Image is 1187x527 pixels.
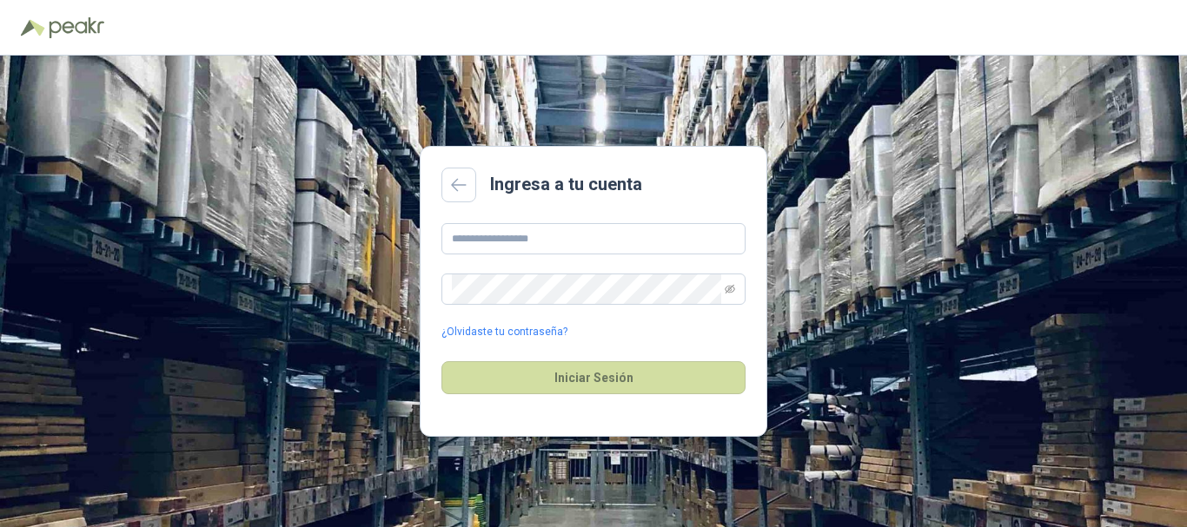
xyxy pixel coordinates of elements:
img: Logo [21,19,45,36]
button: Iniciar Sesión [441,361,746,394]
a: ¿Olvidaste tu contraseña? [441,324,567,340]
span: eye-invisible [725,284,735,294]
img: Peakr [49,17,104,38]
h2: Ingresa a tu cuenta [490,171,642,198]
